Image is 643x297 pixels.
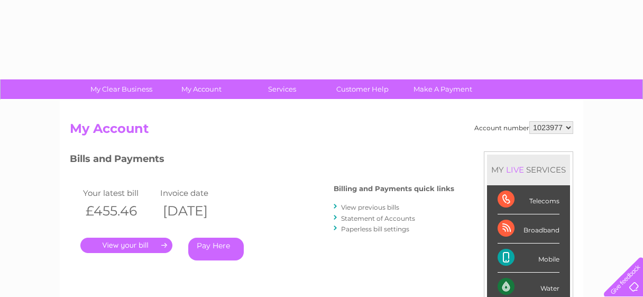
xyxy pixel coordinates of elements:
a: Pay Here [188,238,244,260]
a: Services [238,79,326,99]
div: LIVE [504,165,526,175]
div: Mobile [498,244,559,273]
div: Telecoms [498,185,559,214]
th: £455.46 [80,200,158,222]
h3: Bills and Payments [70,151,454,170]
div: Account number [474,121,573,134]
td: Invoice date [158,186,235,200]
a: Statement of Accounts [341,214,415,222]
div: MY SERVICES [487,155,570,185]
a: Customer Help [319,79,406,99]
div: Broadband [498,214,559,244]
h2: My Account [70,121,573,141]
th: [DATE] [158,200,235,222]
a: View previous bills [341,203,399,211]
a: My Clear Business [78,79,165,99]
a: . [80,238,172,253]
a: My Account [158,79,245,99]
a: Paperless bill settings [341,225,409,233]
h4: Billing and Payments quick links [334,185,454,193]
a: Make A Payment [399,79,486,99]
td: Your latest bill [80,186,158,200]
